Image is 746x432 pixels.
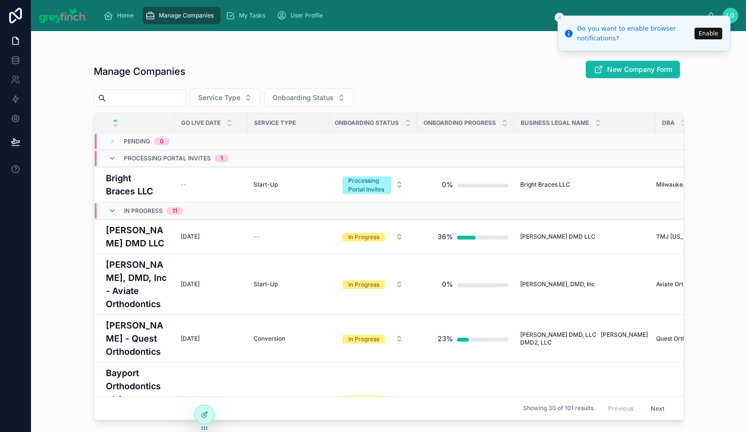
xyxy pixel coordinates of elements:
[274,7,330,24] a: User Profile
[272,93,334,103] span: Onboarding Status
[198,93,240,103] span: Service Type
[106,366,169,432] a: Bayport Orthodontics - LA Orthodontics PC
[727,12,734,19] span: LG
[181,181,186,189] span: --
[521,119,589,127] span: Business Legal Name
[555,13,564,22] button: Close toast
[520,280,595,288] span: [PERSON_NAME], DMD, Inc
[190,88,260,107] button: Select Button
[423,390,509,409] a: 29%
[442,275,453,294] div: 0%
[424,119,496,127] span: Onboarding Progress
[181,335,242,343] a: [DATE]
[254,335,322,343] a: Conversion
[254,396,322,403] a: Start-Up
[181,280,200,288] span: [DATE]
[106,172,169,198] a: Bright Braces LLC
[586,61,680,78] button: New Company Form
[656,335,709,343] span: Quest Orthodontics
[124,207,163,215] span: In Progress
[656,396,725,403] a: Bayport Orthodontics
[222,7,272,24] a: My Tasks
[159,12,214,19] span: Manage Companies
[124,155,211,162] span: Processing Portal Invites
[94,65,186,78] h1: Manage Companies
[181,396,242,403] a: [DATE]
[39,8,88,23] img: App logo
[239,12,265,19] span: My Tasks
[334,390,411,409] a: Select Button
[438,390,453,409] div: 29%
[423,275,509,294] a: 0%
[254,181,278,189] span: Start-Up
[334,227,411,246] a: Select Button
[106,319,169,358] a: [PERSON_NAME] - Quest Orthodontics
[348,280,379,289] div: In Progress
[438,227,453,246] div: 36%
[695,28,722,39] button: Enable
[423,175,509,194] a: 0%
[348,396,379,404] div: In Progress
[607,65,672,74] span: New Company Form
[656,396,715,403] span: Bayport Orthodontics
[96,5,708,26] div: scrollable content
[423,329,509,348] a: 23%
[181,233,242,241] a: [DATE]
[181,280,242,288] a: [DATE]
[254,280,278,288] span: Start-Up
[181,335,200,343] span: [DATE]
[181,181,242,189] a: --
[662,119,675,127] span: DBA
[254,396,278,403] span: Start-Up
[520,396,650,403] a: LA Orthodontics PC
[423,227,509,246] a: 36%
[181,233,200,241] span: [DATE]
[254,335,285,343] span: Conversion
[656,280,725,288] a: Aviate Orthodontics
[520,181,570,189] span: Bright Braces LLC
[181,119,220,127] span: Go Live Date
[106,224,169,250] a: [PERSON_NAME] DMD LLC
[520,181,650,189] a: Bright Braces LLC
[181,396,200,403] span: [DATE]
[142,7,220,24] a: Manage Companies
[334,329,411,348] a: Select Button
[523,405,593,413] span: Showing 30 of 101 results
[520,280,650,288] a: [PERSON_NAME], DMD, Inc
[656,233,725,241] a: TMJ [US_STATE]
[124,138,150,145] span: Pending
[101,7,140,24] a: Home
[520,233,650,241] a: [PERSON_NAME] DMD LLC
[335,172,411,198] button: Select Button
[348,335,379,344] div: In Progress
[106,258,169,311] a: [PERSON_NAME], DMD, Inc - Aviate Orthodontics
[254,181,322,189] a: Start-Up
[656,181,725,189] a: Milwaukee Orthodontics
[348,233,379,242] div: In Progress
[160,138,164,145] div: 0
[254,233,322,241] a: --
[438,329,453,348] div: 23%
[117,12,134,19] span: Home
[656,233,703,241] span: TMJ [US_STATE]
[335,276,411,293] button: Select Button
[290,12,323,19] span: User Profile
[656,335,725,343] a: Quest Orthodontics
[254,119,296,127] span: Service Type
[577,24,692,43] div: Do you want to enable browser notifications?
[442,175,453,194] div: 0%
[656,181,723,189] span: Milwaukee Orthodontics
[520,233,595,241] span: [PERSON_NAME] DMD LLC
[348,176,386,194] div: Processing Portal Invites
[520,331,650,346] a: [PERSON_NAME] DMD, LLC [PERSON_NAME] DMD2, LLC
[254,280,322,288] a: Start-Up
[335,330,411,347] button: Select Button
[335,228,411,245] button: Select Button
